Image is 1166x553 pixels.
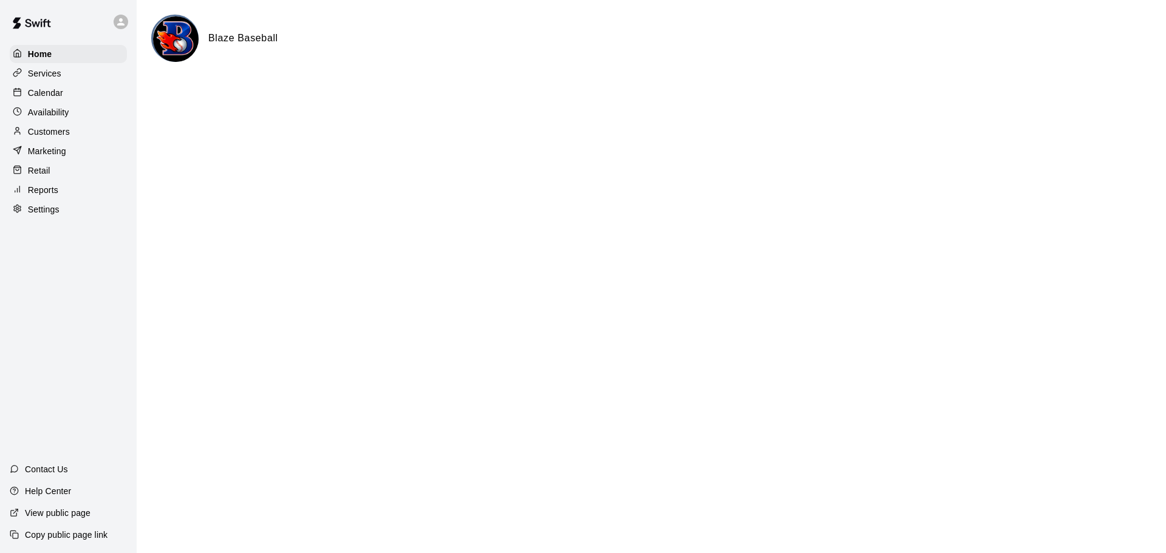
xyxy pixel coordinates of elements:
[25,463,68,475] p: Contact Us
[10,142,127,160] a: Marketing
[10,200,127,219] a: Settings
[10,181,127,199] a: Reports
[28,145,66,157] p: Marketing
[25,485,71,497] p: Help Center
[28,87,63,99] p: Calendar
[28,165,50,177] p: Retail
[25,507,90,519] p: View public page
[10,123,127,141] a: Customers
[28,126,70,138] p: Customers
[28,184,58,196] p: Reports
[10,64,127,83] a: Services
[28,203,60,215] p: Settings
[28,48,52,60] p: Home
[28,67,61,80] p: Services
[10,84,127,102] a: Calendar
[10,45,127,63] a: Home
[10,161,127,180] a: Retail
[208,30,278,46] h6: Blaze Baseball
[10,103,127,121] a: Availability
[153,16,199,62] img: Blaze Baseball logo
[28,106,69,118] p: Availability
[25,529,107,541] p: Copy public page link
